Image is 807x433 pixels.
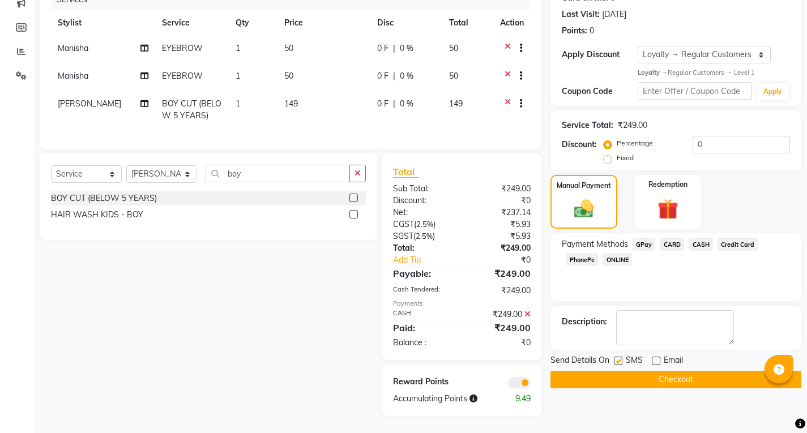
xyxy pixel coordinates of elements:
div: Balance : [385,337,462,349]
span: SGST [393,231,413,241]
div: Payable: [385,267,462,280]
div: BOY CUT (BELOW 5 YEARS) [51,192,157,204]
div: Discount: [385,195,462,207]
th: Disc [370,10,443,36]
span: 2.5% [416,220,433,229]
span: 50 [449,43,458,53]
span: 1 [236,71,240,81]
div: Description: [562,316,607,328]
span: EYEBROW [162,71,203,81]
div: ₹249.00 [462,285,539,297]
label: Redemption [648,179,688,190]
button: Apply [757,83,789,100]
th: Qty [229,10,278,36]
button: Checkout [550,371,801,388]
img: _cash.svg [568,198,600,220]
span: CASH [689,238,713,251]
span: CARD [660,238,684,251]
span: | [393,42,395,54]
div: CASH [385,308,462,320]
span: 0 % [400,98,413,110]
div: [DATE] [602,8,626,20]
span: | [393,98,395,110]
span: Total [393,166,419,178]
div: Sub Total: [385,183,462,195]
span: | [393,70,395,82]
div: ₹0 [462,337,539,349]
div: ₹0 [475,254,539,266]
label: Manual Payment [557,181,611,191]
span: 1 [236,98,240,109]
th: Price [277,10,370,36]
div: ₹237.14 [462,207,539,218]
div: Points: [562,25,587,37]
span: 0 % [400,42,413,54]
a: Add Tip [385,254,475,266]
th: Total [442,10,493,36]
div: Discount: [562,139,597,151]
span: BOY CUT (BELOW 5 YEARS) [162,98,221,121]
strong: Loyalty → [638,68,668,76]
label: Fixed [617,153,634,163]
div: Net: [385,207,462,218]
label: Percentage [617,138,653,148]
div: Reward Points [385,376,462,388]
div: Payments [393,299,531,308]
span: GPay [633,238,656,251]
span: 50 [449,71,458,81]
span: 50 [284,71,293,81]
div: ₹249.00 [618,119,647,131]
div: ₹249.00 [462,267,539,280]
div: ₹249.00 [462,183,539,195]
div: ( ) [385,218,462,230]
span: Credit Card [718,238,758,251]
th: Stylist [51,10,155,36]
div: Regular Customers → Level 1 [638,68,790,78]
span: 149 [449,98,463,109]
input: Search or Scan [206,165,350,182]
div: Cash Tendered: [385,285,462,297]
div: HAIR WASH KIDS - BOY [51,209,143,221]
span: Email [664,354,683,368]
div: ( ) [385,230,462,242]
div: Last Visit: [562,8,600,20]
span: Manisha [58,71,88,81]
span: 149 [284,98,298,109]
span: 0 F [377,70,388,82]
div: ₹0 [462,195,539,207]
div: ₹249.00 [462,308,539,320]
span: 0 F [377,42,388,54]
span: 1 [236,43,240,53]
span: ONLINE [603,253,632,266]
img: _gift.svg [651,196,685,222]
div: ₹249.00 [462,321,539,335]
th: Service [155,10,229,36]
div: Service Total: [562,119,613,131]
span: Payment Methods [562,238,628,250]
div: 0 [590,25,594,37]
div: Coupon Code [562,85,638,97]
span: CGST [393,219,414,229]
div: Apply Discount [562,49,638,61]
div: ₹5.93 [462,230,539,242]
span: SMS [626,354,643,368]
div: ₹249.00 [462,242,539,254]
div: Total: [385,242,462,254]
span: EYEBROW [162,43,203,53]
span: [PERSON_NAME] [58,98,121,109]
span: 0 % [400,70,413,82]
span: Manisha [58,43,88,53]
div: ₹5.93 [462,218,539,230]
div: Paid: [385,321,462,335]
span: 2.5% [416,231,433,241]
span: 0 F [377,98,388,110]
span: PhonePe [566,253,599,266]
span: Send Details On [550,354,609,368]
span: 50 [284,43,293,53]
input: Enter Offer / Coupon Code [638,82,752,100]
div: Accumulating Points [385,393,500,405]
div: 9.49 [501,393,539,405]
th: Action [493,10,531,36]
